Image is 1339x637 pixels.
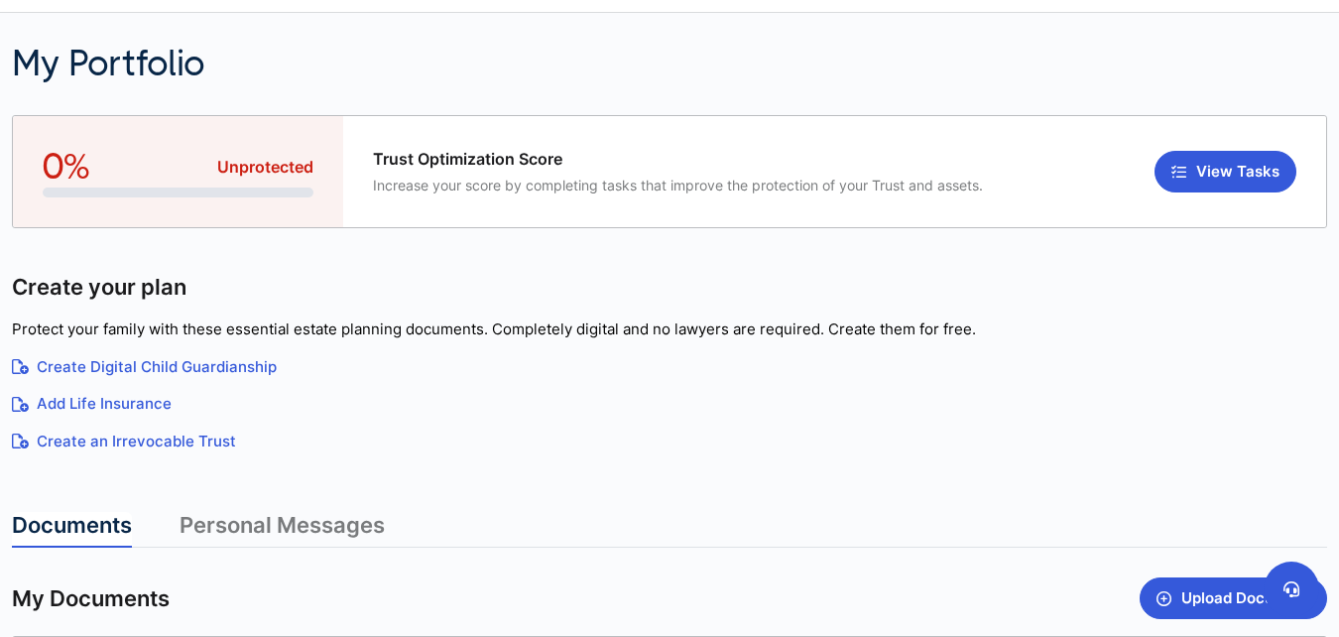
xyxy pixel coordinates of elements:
[1155,151,1296,192] button: View Tasks
[180,512,385,548] a: Personal Messages
[12,356,1327,379] a: Create Digital Child Guardianship
[12,431,1327,453] a: Create an Irrevocable Trust
[217,156,313,179] span: Unprotected
[12,43,987,85] h2: My Portfolio
[1140,577,1327,619] button: Upload Document
[43,146,90,188] span: 0%
[12,584,170,613] span: My Documents
[12,393,1327,416] a: Add Life Insurance
[12,512,132,548] a: Documents
[373,177,983,193] span: Increase your score by completing tasks that improve the protection of your Trust and assets.
[12,318,1327,341] p: Protect your family with these essential estate planning documents. Completely digital and no law...
[12,273,186,302] span: Create your plan
[373,150,983,169] span: Trust Optimization Score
